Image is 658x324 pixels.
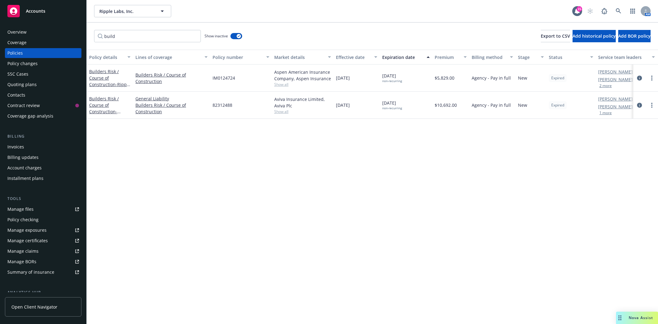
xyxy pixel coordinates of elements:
a: Manage BORs [5,257,81,267]
button: Billing method [469,50,515,64]
div: Effective date [336,54,370,60]
button: Premium [432,50,469,64]
span: [DATE] [336,102,350,108]
span: Add historical policy [573,33,616,39]
div: Aviva Insurance Limited, Aviva Plc [274,96,331,109]
div: Manage BORs [7,257,36,267]
div: SSC Cases [7,69,28,79]
div: Account charges [7,163,42,173]
button: Lines of coverage [133,50,210,64]
div: Stage [518,54,537,60]
span: Expired [551,102,564,108]
a: Billing updates [5,152,81,162]
div: Drag to move [616,312,624,324]
span: Agency - Pay in full [472,102,511,108]
a: [PERSON_NAME] [598,103,633,110]
a: Builders Risk / Course of Construction [89,96,126,121]
div: Aspen American Insurance Company, Aspen Insurance [274,69,331,82]
div: Coverage gap analysis [7,111,53,121]
span: [DATE] [382,73,402,83]
a: [PERSON_NAME] [598,76,633,83]
a: Coverage [5,38,81,48]
div: Overview [7,27,27,37]
input: Filter by keyword... [94,30,201,42]
a: Manage certificates [5,236,81,246]
span: Add BOR policy [618,33,651,39]
div: Summary of insurance [7,267,54,277]
div: non-recurring [382,106,402,110]
span: Open Client Navigator [11,304,57,310]
a: circleInformation [636,102,643,109]
a: Policy checking [5,215,81,225]
span: Export to CSV [541,33,570,39]
div: Installment plans [7,173,43,183]
button: Effective date [333,50,380,64]
div: Billing method [472,54,506,60]
div: Contract review [7,101,40,110]
span: 82312488 [213,102,232,108]
span: Agency - Pay in full [472,75,511,81]
a: Builders Risk / Course of Construction [135,102,208,115]
button: Add historical policy [573,30,616,42]
div: Invoices [7,142,24,152]
div: Analytics hub [5,289,81,296]
span: Nova Assist [629,315,653,320]
button: Add BOR policy [618,30,651,42]
button: Status [546,50,596,64]
a: Manage files [5,204,81,214]
a: Overview [5,27,81,37]
a: Policy changes [5,59,81,69]
div: Service team leaders [598,54,648,60]
span: IM0124724 [213,75,235,81]
a: circleInformation [636,74,643,82]
a: [PERSON_NAME] [598,69,633,75]
a: Search [612,5,625,17]
a: Builders Risk / Course of Construction [89,69,130,100]
button: Market details [272,50,333,64]
div: Quoting plans [7,80,37,89]
button: Expiration date [380,50,432,64]
button: Policy number [210,50,272,64]
button: Policy details [87,50,133,64]
div: Policy number [213,54,263,60]
a: Contacts [5,90,81,100]
a: Summary of insurance [5,267,81,277]
div: Billing [5,133,81,139]
button: 1 more [599,111,612,115]
span: [DATE] [382,100,402,110]
div: Manage exposures [7,225,47,235]
span: Accounts [26,9,45,14]
a: Quoting plans [5,80,81,89]
a: Start snowing [584,5,596,17]
div: 15 [577,6,582,12]
div: Coverage [7,38,27,48]
div: Market details [274,54,324,60]
a: Manage exposures [5,225,81,235]
span: New [518,102,527,108]
a: Report a Bug [598,5,610,17]
div: Premium [435,54,460,60]
button: 2 more [599,84,612,88]
div: Policy checking [7,215,39,225]
a: Contract review [5,101,81,110]
span: New [518,75,527,81]
div: Policies [7,48,23,58]
button: Stage [515,50,546,64]
span: Show all [274,109,331,114]
span: $5,829.00 [435,75,454,81]
button: Export to CSV [541,30,570,42]
button: Ripple Labs, Inc. [94,5,171,17]
a: Invoices [5,142,81,152]
div: Contacts [7,90,25,100]
div: Tools [5,196,81,202]
span: Ripple Labs, Inc. [99,8,153,15]
a: Builders Risk / Course of Construction [135,72,208,85]
button: Service team leaders [596,50,657,64]
span: $10,692.00 [435,102,457,108]
a: Account charges [5,163,81,173]
a: SSC Cases [5,69,81,79]
div: Status [549,54,586,60]
div: Lines of coverage [135,54,201,60]
div: non-recurring [382,79,402,83]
